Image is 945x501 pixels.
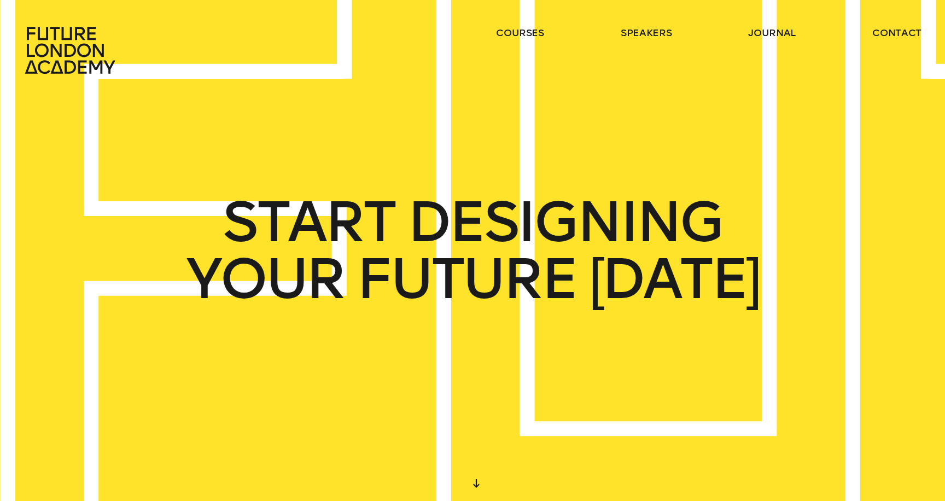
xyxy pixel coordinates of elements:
span: YOUR [186,250,344,307]
span: DESIGNING [407,194,722,250]
a: journal [748,26,796,39]
a: speakers [621,26,672,39]
a: courses [496,26,544,39]
span: FUTURE [357,250,576,307]
span: START [223,194,395,250]
a: contact [872,26,921,39]
span: [DATE] [589,250,760,307]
